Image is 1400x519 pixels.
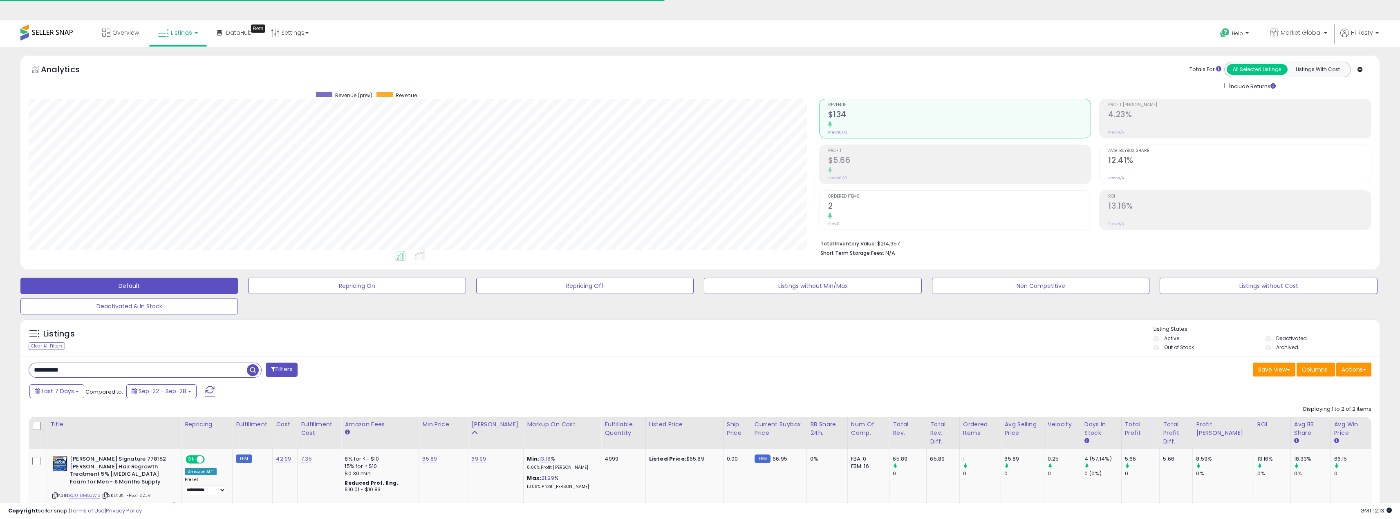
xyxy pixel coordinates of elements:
span: Last 7 Days [42,387,74,395]
button: Repricing On [248,278,466,294]
small: FBM [755,454,771,463]
label: Out of Stock [1164,344,1194,351]
div: 0.25 [1048,455,1081,463]
div: 0 [893,470,926,477]
b: Total Inventory Value: [820,240,876,247]
div: 66.15 [1334,455,1371,463]
span: Overview [112,29,139,37]
p: Listing States: [1154,325,1380,333]
div: Days In Stock [1084,420,1118,437]
div: Total Rev. [893,420,923,437]
span: Revenue (prev) [335,92,372,99]
div: 0% [1294,470,1331,477]
div: % [527,455,595,470]
div: 0 [1334,470,1371,477]
button: All Selected Listings [1227,64,1288,75]
b: [PERSON_NAME] Signature 778152 [PERSON_NAME] Hair Regrowth Treatment 5% [MEDICAL_DATA] Foam for M... [70,455,169,488]
a: 42.99 [276,455,291,463]
div: Tooltip anchor [251,25,265,33]
div: Markup on Cost [527,420,598,429]
div: Avg BB Share [1294,420,1327,437]
a: 21.29 [541,474,554,482]
a: 13.18 [539,455,551,463]
div: ROI [1257,420,1287,429]
span: Revenue [828,103,1091,107]
span: Columns [1302,365,1328,374]
div: 1 [963,455,1001,463]
b: Reduced Prof. Rng. [345,479,398,486]
span: Hi Resty [1351,29,1373,37]
p: 13.08% Profit [PERSON_NAME] [527,484,595,490]
div: FBA: 0 [851,455,883,463]
div: $0.30 min [345,470,412,477]
div: % [527,474,595,490]
span: 66.95 [773,455,787,463]
a: Hi Resty [1340,29,1379,47]
button: Non Competitive [932,278,1149,294]
div: Total Profit Diff. [1163,420,1189,446]
div: Total Profit [1125,420,1156,437]
p: 8.60% Profit [PERSON_NAME] [527,465,595,470]
span: Profit [PERSON_NAME] [1108,103,1371,107]
div: Total Rev. Diff. [930,420,956,446]
img: 514BedrFjLL._SL40_.jpg [52,455,68,472]
small: Days In Stock. [1084,437,1089,445]
div: 15% for > $10 [345,463,412,470]
h2: $134 [828,110,1091,121]
div: Min Price [422,420,464,429]
a: Privacy Policy [106,507,142,515]
div: 0 [1048,470,1081,477]
div: Current Buybox Price [755,420,804,437]
div: Include Returns [1218,81,1286,91]
button: Columns [1297,363,1335,376]
div: 0% [1196,470,1253,477]
small: Avg BB Share. [1294,437,1299,445]
div: Fulfillment Cost [301,420,338,437]
div: Ordered Items [963,420,998,437]
div: Amazon AI * [185,468,217,475]
span: N/A [885,249,895,257]
div: 5.66 [1163,455,1186,463]
div: Avg Selling Price [1004,420,1040,437]
div: 5.66 [1125,455,1160,463]
b: Listed Price: [649,455,686,463]
h5: Listings [43,328,75,340]
b: Short Term Storage Fees: [820,249,884,256]
span: Revenue [396,92,417,99]
span: OFF [204,456,217,463]
div: Title [50,420,178,429]
small: Prev: N/A [1108,221,1124,226]
label: Active [1164,335,1179,342]
div: 0.00 [727,455,745,463]
small: Amazon Fees. [345,429,349,436]
div: Preset: [185,477,226,495]
span: Market Global [1281,29,1322,37]
div: Amazon Fees [345,420,415,429]
button: Actions [1336,363,1371,376]
div: Velocity [1048,420,1077,429]
button: Default [20,278,238,294]
h5: Analytics [41,64,96,77]
div: seller snap | | [8,507,142,515]
span: Help [1232,30,1243,37]
a: 69.99 [471,455,486,463]
small: Avg Win Price. [1334,437,1339,445]
div: 18.33% [1294,455,1331,463]
a: Help [1214,22,1257,47]
small: Prev: $0.00 [828,130,847,135]
button: Sep-22 - Sep-28 [126,384,197,398]
label: Deactivated [1276,335,1307,342]
span: 2025-10-7 12:13 GMT [1360,507,1392,515]
button: Deactivated & In Stock [20,298,238,314]
div: Ship Price [727,420,748,437]
div: Avg Win Price [1334,420,1368,437]
h2: 4.23% [1108,110,1371,121]
h2: 13.16% [1108,201,1371,212]
h2: 2 [828,201,1091,212]
div: 8% for <= $10 [345,455,412,463]
div: Displaying 1 to 2 of 2 items [1303,405,1371,413]
div: Fulfillment [236,420,269,429]
a: 7.35 [301,455,312,463]
div: [PERSON_NAME] [471,420,520,429]
div: FBM: 16 [851,463,883,470]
